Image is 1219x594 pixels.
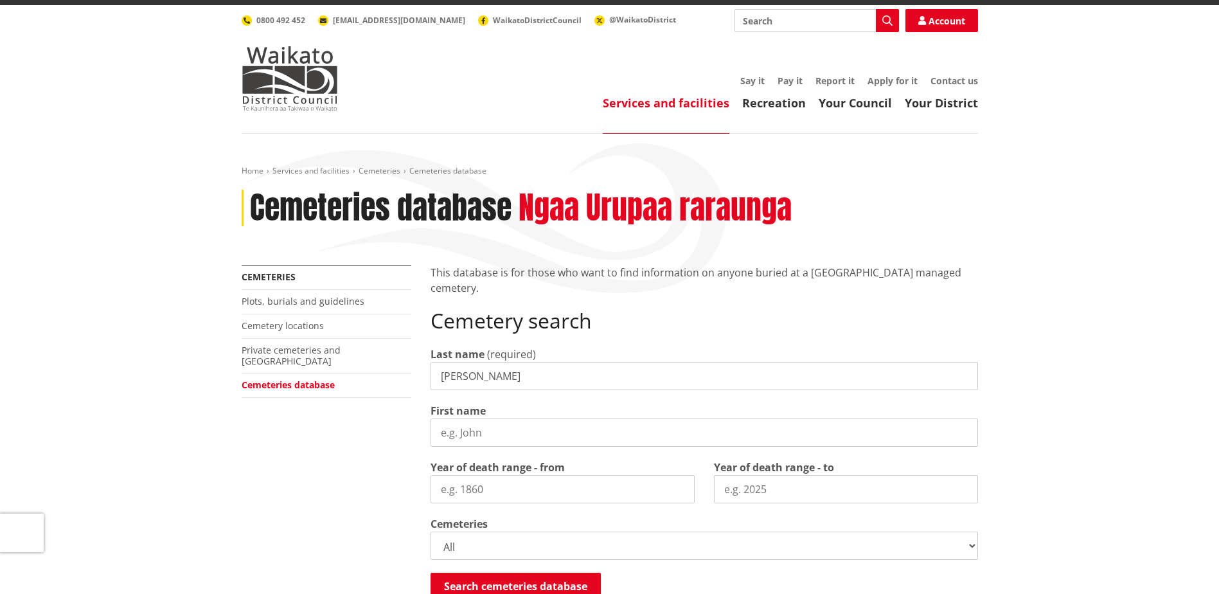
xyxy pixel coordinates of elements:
nav: breadcrumb [242,166,978,177]
input: e.g. 1860 [431,475,695,503]
span: [EMAIL_ADDRESS][DOMAIN_NAME] [333,15,465,26]
a: Private cemeteries and [GEOGRAPHIC_DATA] [242,344,341,367]
h2: Ngaa Urupaa raraunga [519,190,792,227]
input: e.g. 2025 [714,475,978,503]
a: Say it [740,75,765,87]
span: Cemeteries database [409,165,486,176]
a: @WaikatoDistrict [594,14,676,25]
span: WaikatoDistrictCouncil [493,15,582,26]
a: Services and facilities [603,95,729,111]
a: Cemeteries [359,165,400,176]
a: Your District [905,95,978,111]
a: WaikatoDistrictCouncil [478,15,582,26]
a: Report it [815,75,855,87]
label: Year of death range - from [431,460,565,475]
a: Pay it [778,75,803,87]
a: Cemetery locations [242,319,324,332]
a: 0800 492 452 [242,15,305,26]
a: Cemeteries [242,271,296,283]
a: [EMAIL_ADDRESS][DOMAIN_NAME] [318,15,465,26]
span: 0800 492 452 [256,15,305,26]
a: Home [242,165,263,176]
span: (required) [487,347,536,361]
a: Account [905,9,978,32]
input: e.g. Smith [431,362,978,390]
a: Apply for it [868,75,918,87]
h2: Cemetery search [431,309,978,333]
a: Recreation [742,95,806,111]
span: @WaikatoDistrict [609,14,676,25]
p: This database is for those who want to find information on anyone buried at a [GEOGRAPHIC_DATA] m... [431,265,978,296]
a: Your Council [819,95,892,111]
a: Contact us [930,75,978,87]
h1: Cemeteries database [250,190,512,227]
input: Search input [734,9,899,32]
a: Cemeteries database [242,379,335,391]
label: Year of death range - to [714,460,834,475]
label: Cemeteries [431,516,488,532]
a: Plots, burials and guidelines [242,295,364,307]
label: First name [431,403,486,419]
a: Services and facilities [272,165,350,176]
input: e.g. John [431,419,978,447]
img: Waikato District Council - Te Kaunihera aa Takiwaa o Waikato [242,46,338,111]
iframe: Messenger Launcher [1160,540,1206,586]
label: Last name [431,346,485,362]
